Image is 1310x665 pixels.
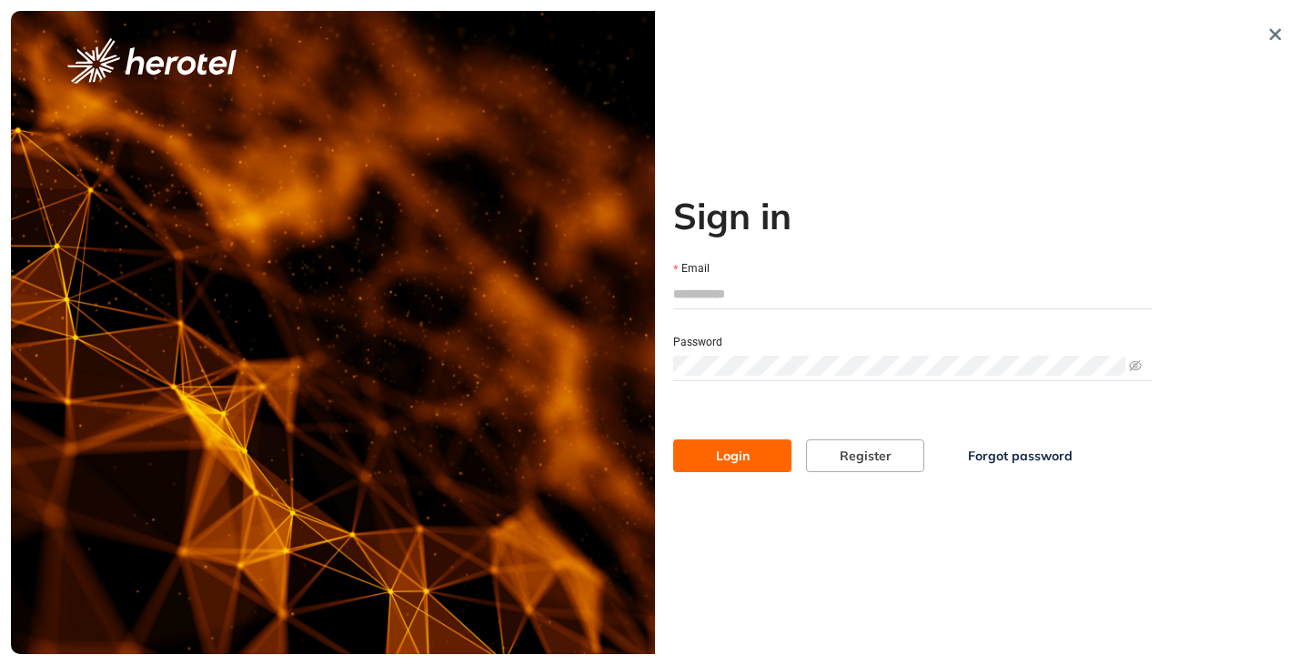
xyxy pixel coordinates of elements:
button: Login [673,439,791,472]
label: Password [673,334,722,351]
span: Register [840,446,892,466]
input: Password [673,356,1125,376]
button: Register [806,439,924,472]
input: Email [673,280,1152,307]
button: logo [38,38,266,84]
h2: Sign in [673,194,1152,237]
button: Forgot password [939,439,1102,472]
span: Login [716,446,750,466]
span: Forgot password [968,446,1073,466]
img: logo [67,38,237,84]
span: eye-invisible [1129,359,1142,372]
img: cover image [11,11,655,654]
label: Email [673,260,710,277]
